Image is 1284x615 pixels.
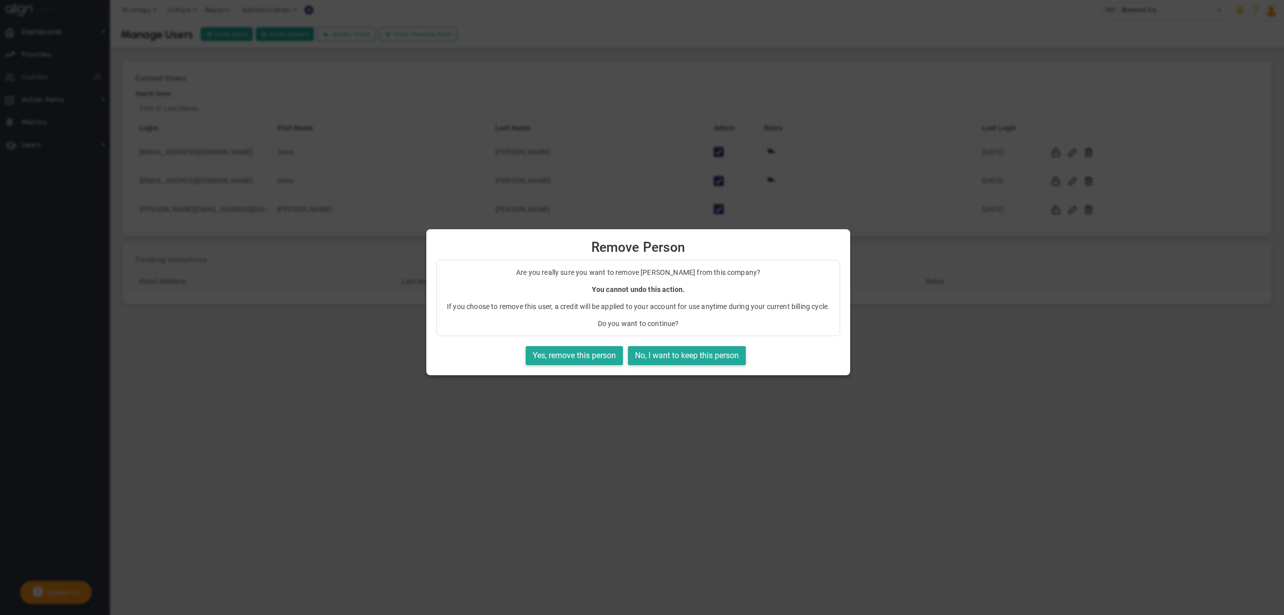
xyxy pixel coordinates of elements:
[447,267,830,277] p: Are you really sure you want to remove [PERSON_NAME] from this company?
[447,301,830,312] p: If you choose to remove this user, a credit will be applied to your account for use anytime durin...
[434,239,842,256] span: Remove Person
[592,285,685,293] strong: You cannot undo this action.
[526,346,623,366] button: Yes, remove this person
[447,319,830,329] p: Do you want to continue?
[628,346,746,366] button: No, I want to keep this person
